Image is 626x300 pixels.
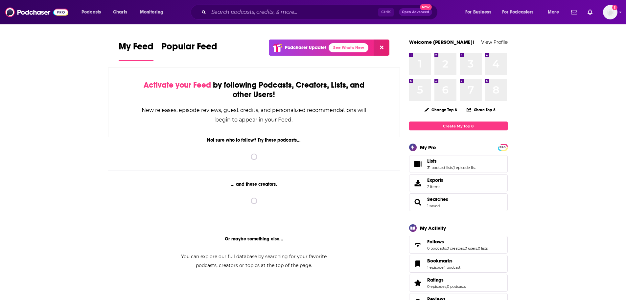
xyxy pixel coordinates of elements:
p: Podchaser Update! [285,45,326,50]
img: Podchaser - Follow, Share and Rate Podcasts [5,6,68,18]
a: 0 episodes [427,284,446,289]
button: open menu [498,7,543,17]
span: Exports [411,178,425,188]
button: open menu [135,7,172,17]
button: open menu [77,7,109,17]
a: 1 saved [427,204,440,208]
div: ... and these creators. [108,181,400,187]
span: Ratings [427,277,444,283]
span: Activate your Feed [144,80,211,90]
a: 1 podcast [444,265,460,270]
span: , [477,246,478,251]
div: New releases, episode reviews, guest credits, and personalized recommendations will begin to appe... [141,105,367,124]
span: Exports [427,177,443,183]
a: Follows [427,239,488,245]
a: Show notifications dropdown [585,7,595,18]
span: Popular Feed [161,41,217,56]
div: Not sure who to follow? Try these podcasts... [108,137,400,143]
button: open menu [461,7,499,17]
a: Welcome [PERSON_NAME]! [409,39,474,45]
span: Open Advanced [402,11,429,14]
a: See What's New [329,43,368,52]
span: PRO [499,145,507,150]
a: 0 creators [447,246,464,251]
span: Podcasts [81,8,101,17]
div: My Activity [420,225,446,231]
a: Searches [427,196,448,202]
a: PRO [499,145,507,150]
a: Bookmarks [411,259,425,268]
a: Bookmarks [427,258,460,264]
a: My Feed [119,41,153,61]
span: Bookmarks [409,255,508,273]
span: Ctrl K [378,8,394,16]
span: New [420,4,432,10]
a: Follows [411,240,425,249]
a: View Profile [481,39,508,45]
button: Change Top 8 [421,106,461,114]
a: 0 podcasts [447,284,466,289]
span: , [464,246,465,251]
a: 1 episode [427,265,444,270]
a: 0 podcasts [427,246,446,251]
a: Lists [427,158,476,164]
svg: Add a profile image [612,5,617,10]
span: Lists [427,158,437,164]
img: User Profile [603,5,617,19]
span: , [444,265,444,270]
input: Search podcasts, credits, & more... [209,7,378,17]
a: 1 episode list [453,165,476,170]
button: open menu [543,7,567,17]
a: 31 podcast lists [427,165,453,170]
button: Share Top 8 [466,103,496,116]
span: Bookmarks [427,258,452,264]
a: 0 users [465,246,477,251]
a: Ratings [411,278,425,287]
a: Searches [411,198,425,207]
span: Monitoring [140,8,163,17]
span: Logged in as abirchfield [603,5,617,19]
span: Lists [409,155,508,173]
span: Ratings [409,274,508,292]
a: Show notifications dropdown [568,7,580,18]
span: , [446,246,447,251]
a: Ratings [427,277,466,283]
span: Follows [427,239,444,245]
button: Show profile menu [603,5,617,19]
span: Follows [409,236,508,254]
span: More [548,8,559,17]
div: by following Podcasts, Creators, Lists, and other Users! [141,80,367,99]
span: , [453,165,453,170]
a: Charts [109,7,131,17]
div: Or maybe something else... [108,236,400,242]
span: Searches [409,193,508,211]
a: Create My Top 8 [409,122,508,130]
a: Exports [409,174,508,192]
span: My Feed [119,41,153,56]
a: Lists [411,159,425,169]
span: For Podcasters [502,8,534,17]
button: Open AdvancedNew [399,8,432,16]
div: My Pro [420,144,436,150]
div: You can explore our full database by searching for your favorite podcasts, creators or topics at ... [173,252,335,270]
span: Charts [113,8,127,17]
a: 0 lists [478,246,488,251]
span: For Business [465,8,491,17]
div: Search podcasts, credits, & more... [197,5,444,20]
a: Popular Feed [161,41,217,61]
span: 2 items [427,184,443,189]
